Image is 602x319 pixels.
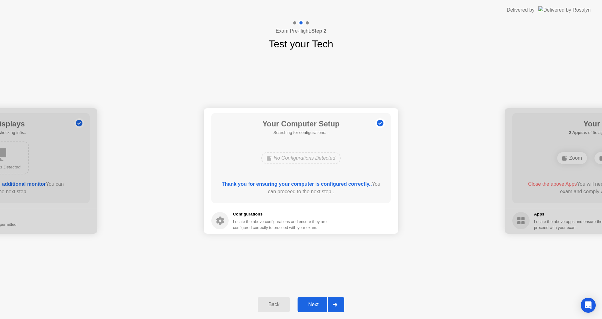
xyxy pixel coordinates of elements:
div: Back [260,302,288,307]
b: Step 2 [311,28,326,34]
h1: Test your Tech [269,36,333,51]
div: You can proceed to the next step.. [220,180,382,195]
b: Thank you for ensuring your computer is configured correctly.. [222,181,372,187]
div: Locate the above configurations and ensure they are configured correctly to proceed with your exam. [233,219,328,231]
h5: Searching for configurations... [262,130,340,136]
div: No Configurations Detected [261,152,341,164]
h5: Configurations [233,211,328,217]
h4: Exam Pre-flight: [276,27,326,35]
div: Next [299,302,327,307]
img: Delivered by Rosalyn [538,6,591,13]
div: Open Intercom Messenger [581,298,596,313]
button: Next [298,297,344,312]
h1: Your Computer Setup [262,118,340,130]
button: Back [258,297,290,312]
div: Delivered by [507,6,535,14]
